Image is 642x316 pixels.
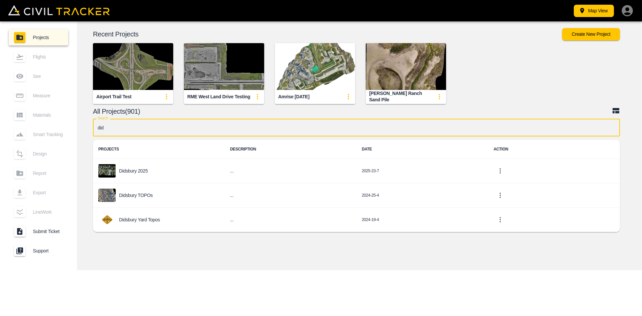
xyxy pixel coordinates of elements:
[98,213,116,226] img: project-image
[96,94,131,100] div: Airport Trail Test
[356,208,488,232] td: 2024-19-4
[369,90,433,103] div: [PERSON_NAME] Ranch Sand pile
[574,5,614,17] button: Map View
[342,90,355,103] button: update-card-details
[356,159,488,183] td: 2025-23-7
[93,31,562,37] p: Recent Projects
[119,168,148,174] p: Didsbury 2025
[98,189,116,202] img: project-image
[230,191,351,200] h6: ...
[230,167,351,175] h6: ...
[184,43,264,90] img: RME West Land Drive Testing
[9,223,68,239] a: Submit Ticket
[356,140,488,159] th: DATE
[278,94,309,100] div: Amrise [DATE]
[230,216,351,224] h6: ...
[98,164,116,178] img: project-image
[225,140,356,159] th: DESCRIPTION
[251,90,264,103] button: update-card-details
[366,43,446,90] img: Adams Ranch Sand pile
[93,140,620,232] table: project-list-table
[488,140,620,159] th: ACTION
[8,5,110,15] img: Civil Tracker
[93,43,173,90] img: Airport Trail Test
[119,217,160,222] p: Didsbury Yard Topos
[93,109,612,114] p: All Projects(901)
[275,43,355,90] img: Amrise Sep 2025
[187,94,250,100] div: RME West Land Drive Testing
[9,243,68,259] a: Support
[356,183,488,208] td: 2024-25-4
[33,248,63,253] span: Support
[9,29,68,45] a: Projects
[433,90,446,103] button: update-card-details
[93,140,225,159] th: PROJECTS
[562,28,620,40] button: Create New Project
[119,193,153,198] p: Didsbury TOPOs
[33,229,63,234] span: Submit Ticket
[33,35,63,40] span: Projects
[160,90,173,103] button: update-card-details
